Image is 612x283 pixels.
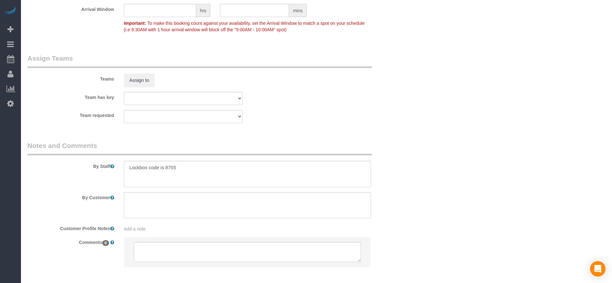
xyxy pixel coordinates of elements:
legend: Assign Teams [27,54,372,68]
span: To make this booking count against your availability, set the Arrival Window to match a spot on y... [124,21,365,32]
div: Open Intercom Messenger [590,261,606,277]
legend: Notes and Comments [27,141,372,155]
label: Arrival Window [23,4,119,13]
img: Automaid Logo [4,6,17,15]
strong: Important: [124,21,146,26]
label: By Staff [23,161,119,170]
span: hrs [196,4,210,17]
span: Add a note [124,226,146,231]
span: 0 [102,240,109,246]
label: Team has key [23,92,119,101]
label: By Customer [23,192,119,201]
label: Customer Profile Notes [23,223,119,232]
label: Team requested [23,110,119,119]
label: Teams [23,73,119,82]
label: Comments [23,237,119,246]
span: mins [289,4,307,17]
button: Assign to [124,73,155,87]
